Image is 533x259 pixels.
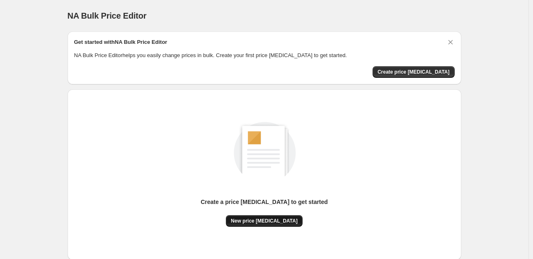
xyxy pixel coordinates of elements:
[74,51,455,60] p: NA Bulk Price Editor helps you easily change prices in bulk. Create your first price [MEDICAL_DAT...
[231,218,298,224] span: New price [MEDICAL_DATA]
[226,215,303,227] button: New price [MEDICAL_DATA]
[201,198,328,206] p: Create a price [MEDICAL_DATA] to get started
[68,11,147,20] span: NA Bulk Price Editor
[74,38,167,46] h2: Get started with NA Bulk Price Editor
[378,69,450,75] span: Create price [MEDICAL_DATA]
[373,66,455,78] button: Create price change job
[446,38,455,46] button: Dismiss card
